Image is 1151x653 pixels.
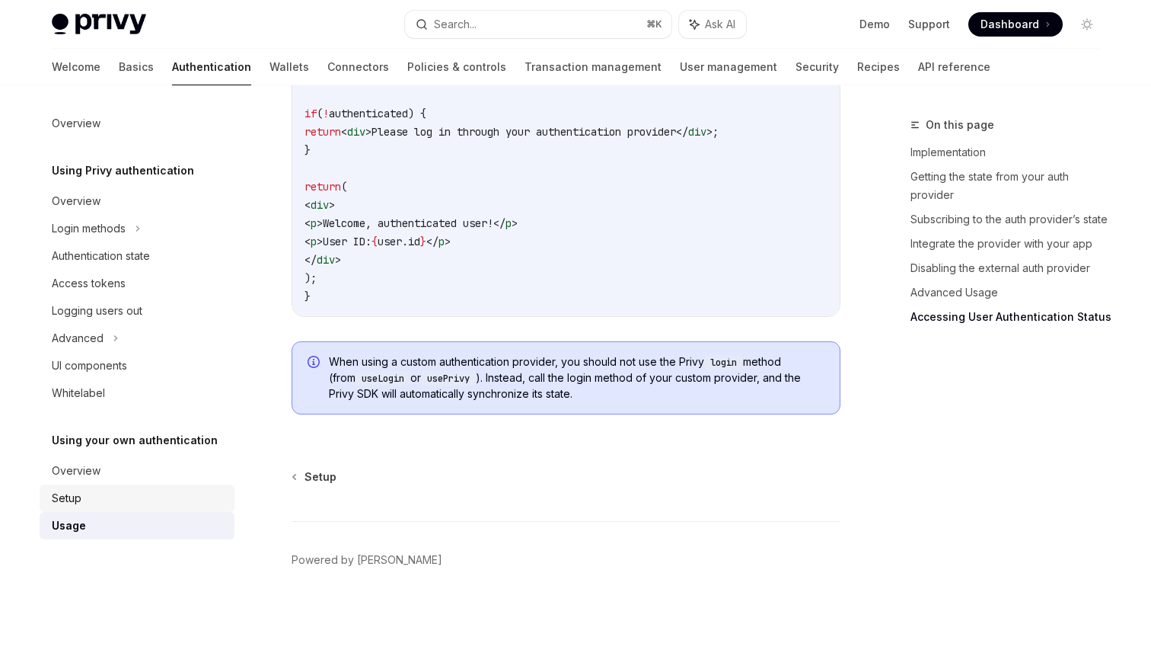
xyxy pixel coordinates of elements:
span: authenticated [329,107,408,120]
span: Ask AI [705,17,735,32]
span: } [304,143,311,157]
a: Support [908,17,950,32]
a: Overview [40,110,234,137]
span: p [311,216,317,230]
div: Logging users out [52,302,142,320]
div: Overview [52,114,100,133]
a: Logging users out [40,297,234,325]
div: Overview [52,192,100,210]
div: Advanced [52,329,104,347]
span: When using a custom authentication provider, you should not use the Privy method (from or ). Inst... [329,354,824,402]
a: Policies & controls [407,49,506,85]
span: id [408,235,420,248]
a: Overview [40,187,234,215]
span: > [512,216,518,230]
span: Welcome, authenticated user! [323,216,493,230]
h5: Using your own authentication [52,431,218,450]
div: Search... [434,15,477,34]
span: p [505,216,512,230]
span: return [304,180,341,194]
a: Subscribing to the auth provider’s state [910,207,1111,232]
code: login [704,355,743,370]
span: > [317,235,323,248]
span: p [311,235,317,248]
span: </ [493,216,505,230]
div: Usage [52,517,86,535]
svg: Info [308,356,323,371]
span: < [304,235,311,248]
span: < [341,125,347,139]
a: Whitelabel [40,379,234,407]
span: } [304,290,311,303]
code: usePrivy [421,371,476,386]
span: On this page [926,116,994,134]
a: Setup [40,485,234,512]
span: div [317,253,335,267]
a: Dashboard [968,12,1063,37]
a: Overview [40,457,234,485]
a: Connectors [327,49,389,85]
a: Authentication state [40,242,234,270]
span: Please log in through your authentication provider [371,125,676,139]
span: div [311,198,329,212]
span: > [329,198,335,212]
span: User ID: [323,235,371,248]
a: API reference [918,49,990,85]
span: ! [323,107,329,120]
a: Welcome [52,49,100,85]
span: ; [713,125,719,139]
h5: Using Privy authentication [52,162,194,180]
span: div [347,125,365,139]
span: > [445,235,451,248]
a: Recipes [857,49,900,85]
span: user [378,235,402,248]
span: </ [426,235,438,248]
a: User management [680,49,777,85]
button: Toggle dark mode [1075,12,1099,37]
span: return [304,125,341,139]
span: </ [676,125,688,139]
div: Access tokens [52,274,126,293]
span: Setup [304,469,336,485]
button: Ask AI [679,11,746,38]
div: Login methods [52,219,126,238]
span: > [706,125,713,139]
div: Overview [52,462,100,480]
span: . [402,235,408,248]
a: Implementation [910,140,1111,165]
a: Basics [119,49,154,85]
span: ) { [408,107,426,120]
span: p [438,235,445,248]
span: ( [341,180,347,194]
a: Advanced Usage [910,280,1111,305]
span: ( [317,107,323,120]
code: useLogin [356,371,410,386]
div: Authentication state [52,247,150,265]
span: if [304,107,317,120]
a: Usage [40,512,234,539]
span: </ [304,253,317,267]
span: > [335,253,341,267]
div: Whitelabel [52,384,105,402]
a: Wallets [269,49,309,85]
span: > [317,216,323,230]
img: light logo [52,14,146,35]
a: Getting the state from your auth provider [910,165,1111,207]
a: Powered by [PERSON_NAME] [292,552,442,568]
a: Transaction management [524,49,662,85]
div: Setup [52,489,81,507]
a: Security [795,49,839,85]
a: Disabling the external auth provider [910,256,1111,280]
span: > [365,125,371,139]
span: < [304,216,311,230]
a: UI components [40,352,234,379]
a: Integrate the provider with your app [910,232,1111,256]
span: Dashboard [980,17,1039,32]
span: { [371,235,378,248]
span: div [688,125,706,139]
a: Access tokens [40,270,234,297]
span: ⌘ K [646,18,662,30]
a: Setup [293,469,336,485]
a: Accessing User Authentication Status [910,305,1111,329]
span: ); [304,271,317,285]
